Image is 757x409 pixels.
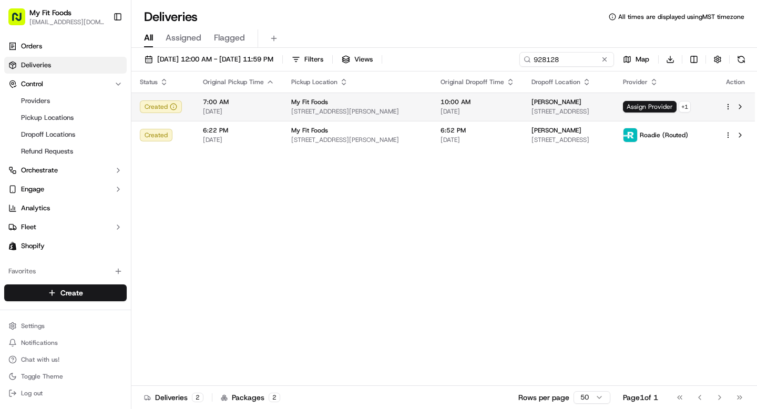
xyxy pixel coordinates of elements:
[21,235,80,246] span: Knowledge Base
[441,78,504,86] span: Original Dropoff Time
[21,79,43,89] span: Control
[618,13,744,21] span: All times are displayed using MST timezone
[4,386,127,401] button: Log out
[531,98,581,106] span: [PERSON_NAME]
[144,392,203,403] div: Deliveries
[203,78,264,86] span: Original Pickup Time
[337,52,377,67] button: Views
[441,107,515,116] span: [DATE]
[8,242,17,250] img: Shopify logo
[203,126,274,135] span: 6:22 PM
[11,181,27,202] img: Wisdom Oko
[636,55,649,64] span: Map
[4,238,127,254] a: Shopify
[623,101,677,113] span: Assign Provider
[21,389,43,397] span: Log out
[21,241,45,251] span: Shopify
[33,163,112,171] span: Wisdom [PERSON_NAME]
[203,98,274,106] span: 7:00 AM
[441,126,515,135] span: 6:52 PM
[4,352,127,367] button: Chat with us!
[120,191,141,200] span: [DATE]
[144,8,198,25] h1: Deliveries
[21,130,75,139] span: Dropoff Locations
[21,339,58,347] span: Notifications
[21,185,44,194] span: Engage
[11,42,191,59] p: Welcome 👋
[74,260,127,269] a: Powered byPylon
[21,166,58,175] span: Orchestrate
[11,137,70,145] div: Past conversations
[287,52,328,67] button: Filters
[179,104,191,116] button: Start new chat
[60,288,83,298] span: Create
[531,107,606,116] span: [STREET_ADDRESS]
[354,55,373,64] span: Views
[33,191,112,200] span: Wisdom [PERSON_NAME]
[291,78,337,86] span: Pickup Location
[17,110,114,125] a: Pickup Locations
[518,392,569,403] p: Rows per page
[291,126,328,135] span: My Fit Foods
[21,322,45,330] span: Settings
[679,101,691,113] button: +1
[623,128,637,142] img: roadie-logo-v2.jpg
[618,52,654,67] button: Map
[4,319,127,333] button: Settings
[140,78,158,86] span: Status
[29,18,105,26] button: [EMAIL_ADDRESS][DOMAIN_NAME]
[21,42,42,51] span: Orders
[140,100,182,113] button: Created
[47,100,172,111] div: Start new chat
[21,147,73,156] span: Refund Requests
[11,11,32,32] img: Nash
[4,162,127,179] button: Orchestrate
[291,136,424,144] span: [STREET_ADDRESS][PERSON_NAME]
[89,236,97,244] div: 💻
[4,181,127,198] button: Engage
[269,393,280,402] div: 2
[519,52,614,67] input: Type to search
[144,32,153,44] span: All
[531,78,580,86] span: Dropoff Location
[623,392,658,403] div: Page 1 of 1
[203,107,274,116] span: [DATE]
[11,100,29,119] img: 1736555255976-a54dd68f-1ca7-489b-9aae-adbdc363a1c4
[163,135,191,147] button: See all
[531,126,581,135] span: [PERSON_NAME]
[4,4,109,29] button: My Fit Foods[EMAIL_ADDRESS][DOMAIN_NAME]
[21,163,29,172] img: 1736555255976-a54dd68f-1ca7-489b-9aae-adbdc363a1c4
[21,203,50,213] span: Analytics
[4,369,127,384] button: Toggle Theme
[214,32,245,44] span: Flagged
[531,136,606,144] span: [STREET_ADDRESS]
[21,355,59,364] span: Chat with us!
[221,392,280,403] div: Packages
[21,192,29,200] img: 1736555255976-a54dd68f-1ca7-489b-9aae-adbdc363a1c4
[114,163,118,171] span: •
[4,219,127,236] button: Fleet
[140,52,278,67] button: [DATE] 12:00 AM - [DATE] 11:59 PM
[21,113,74,122] span: Pickup Locations
[47,111,145,119] div: We're available if you need us!
[734,52,749,67] button: Refresh
[441,136,515,144] span: [DATE]
[623,78,648,86] span: Provider
[17,94,114,108] a: Providers
[640,131,688,139] span: Roadie (Routed)
[21,60,51,70] span: Deliveries
[114,191,118,200] span: •
[157,55,273,64] span: [DATE] 12:00 AM - [DATE] 11:59 PM
[29,7,71,18] button: My Fit Foods
[17,144,114,159] a: Refund Requests
[166,32,201,44] span: Assigned
[4,200,127,217] a: Analytics
[6,231,85,250] a: 📗Knowledge Base
[192,393,203,402] div: 2
[99,235,169,246] span: API Documentation
[85,231,173,250] a: 💻API Documentation
[4,284,127,301] button: Create
[17,127,114,142] a: Dropoff Locations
